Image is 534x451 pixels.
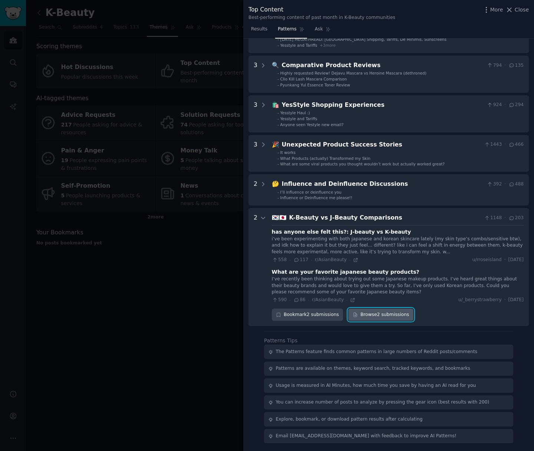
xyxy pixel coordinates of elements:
div: - [277,150,279,155]
div: - [277,37,279,42]
span: · [308,297,309,303]
span: · [346,297,347,303]
span: I’ll influence or deinfluence you [280,190,342,194]
span: 1148 [484,215,502,221]
span: Results [251,26,267,33]
span: 590 [272,297,287,303]
div: I’ve recently been thinking about trying out some Japanese makeup products. I’ve heard great thin... [272,276,524,296]
div: Top Content [248,5,395,14]
span: · [289,257,290,263]
a: Ask [312,23,333,39]
span: · [349,257,350,263]
span: Anyone seen Yestyle new email? [280,122,344,127]
div: - [277,70,279,76]
span: 924 [487,102,502,108]
span: 794 [487,62,502,69]
span: Influence or Deinfluence me please!! [280,195,353,200]
span: 466 [508,141,524,148]
span: · [504,141,506,148]
a: Patterns [275,23,307,39]
span: More [490,6,503,14]
span: Ask [315,26,323,33]
span: 488 [508,181,524,188]
span: What Products (actually) Transformed my Skin [280,156,370,161]
label: Patterns Tips [264,338,297,343]
span: It works [280,150,296,155]
span: 203 [508,215,524,221]
div: i’ve been experimenting with both japanese and korean skincare lately (my skin type’s combo/sensi... [272,236,524,256]
span: · [311,257,312,263]
span: Yesstyle and Tariffs [280,116,317,121]
div: 2 [254,213,257,321]
span: + 3 more [320,43,336,47]
div: 3 [254,101,257,127]
div: Unexpected Product Success Stories [282,140,481,149]
span: 🇰🇷🇯🇵 [272,214,287,221]
span: [DATE] MEGATHREAD: [GEOGRAPHIC_DATA] Shipping, Tariffs, De Minimis, Sunscreens [280,37,446,42]
span: u/rroseisland [472,257,502,263]
span: Yesstyle Haul :) [280,111,310,115]
span: r/AsianBeauty [315,257,347,262]
span: u/_berrystrawberry [458,297,502,303]
div: Bookmark 2 submissions [272,309,343,321]
span: Patterns [278,26,296,33]
span: 86 [293,297,306,303]
button: Close [505,6,529,14]
span: · [504,102,506,108]
div: Email [EMAIL_ADDRESS][DOMAIN_NAME] with feedback to improve AI Patterns! [276,433,457,440]
div: - [277,76,279,82]
a: Results [248,23,270,39]
div: - [277,110,279,115]
div: K-Beauty vs J-Beauty Comparisons [289,213,481,223]
div: What are your favorite japanese beauty products? [272,268,419,276]
div: - [277,116,279,121]
button: Bookmark2 submissions [272,309,343,321]
span: 392 [487,181,502,188]
a: Browse2 submissions [348,309,413,321]
span: r/AsianBeauty [312,297,344,302]
span: · [504,215,506,221]
div: - [277,122,279,127]
span: 🎉 [272,141,279,148]
span: What are some viral products you thought wouldn’t work but actually worked great? [280,162,445,166]
div: Influence and Deinfluence Discussions [282,180,484,189]
span: [DATE] [508,257,524,263]
span: 294 [508,102,524,108]
div: - [277,195,279,200]
span: 🛍️ [272,101,279,108]
div: Best-performing content of past month in K-Beauty communities [248,14,395,21]
span: 135 [508,62,524,69]
span: Yesstyle and Tariffs [280,43,317,47]
div: 3 [254,61,257,88]
div: - [277,43,279,48]
div: YesStyle Shopping Experiences [282,101,484,110]
div: - [277,161,279,167]
span: Clio Kill Lash Mascara Comparison [280,77,347,81]
div: - [277,156,279,161]
span: 558 [272,257,287,263]
div: Comparative Product Reviews [282,61,484,70]
div: Usage is measured in AI Minutes, how much time you save by having an AI read for you [276,382,476,389]
div: 3 [254,140,257,167]
div: - [277,190,279,195]
div: The Patterns feature finds common patterns in large numbers of Reddit posts/comments [276,349,478,355]
span: 117 [293,257,309,263]
div: You can increase number of posts to analyze by pressing the gear icon (best results with 200) [276,399,489,406]
span: 1443 [484,141,502,148]
span: Highly requested Review! Dejavu Mascara vs Heroine Mascara (dethroned) [280,71,426,75]
button: More [482,6,503,14]
div: has anyone else felt this?: J-beauty vs K-beauty [272,228,411,236]
span: · [504,181,506,188]
span: [DATE] [508,297,524,303]
span: 🔍 [272,62,279,69]
span: · [504,257,506,263]
div: - [277,82,279,88]
span: · [504,297,506,303]
div: 2 [254,180,257,200]
span: Close [515,6,529,14]
span: · [289,297,290,303]
span: 🤔 [272,180,279,187]
span: Pyunkang Yul Essence Toner Review [280,83,350,87]
span: · [504,62,506,69]
div: Patterns are available on themes, keyword search, tracked keywords, and bookmarks [276,365,470,372]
